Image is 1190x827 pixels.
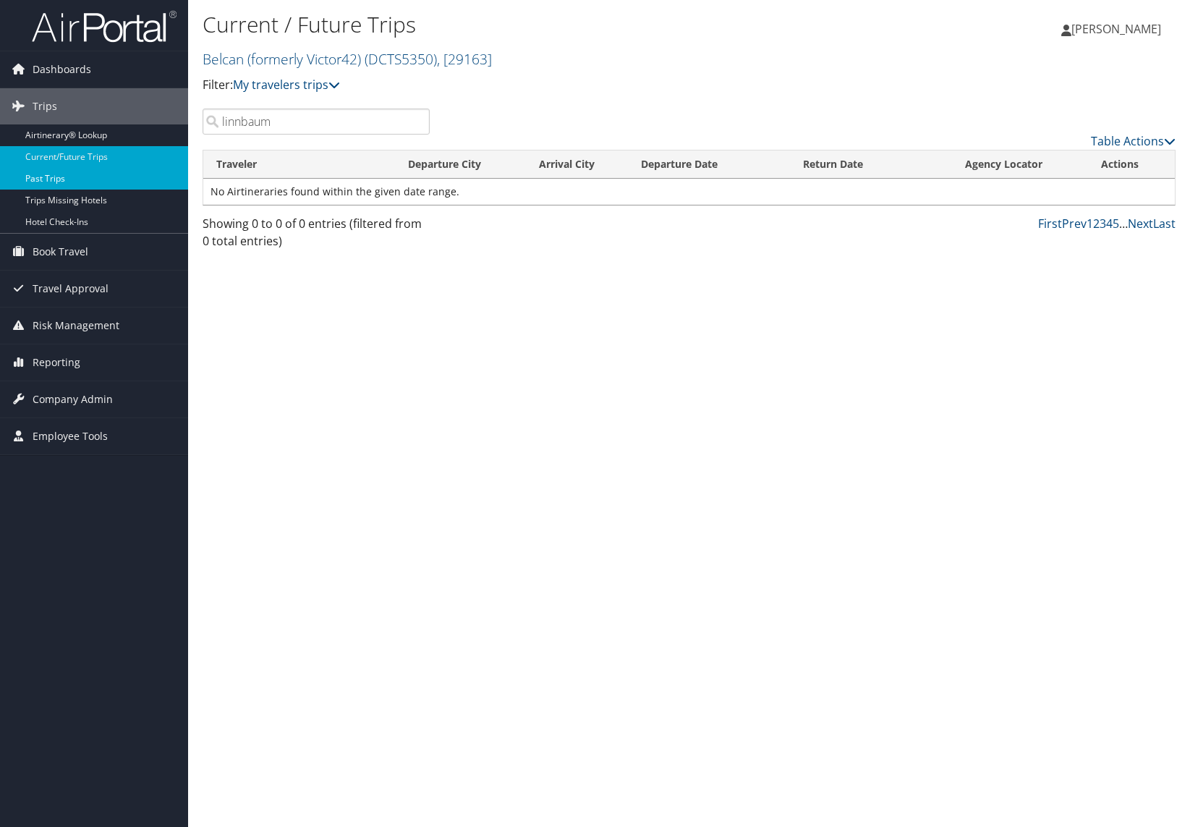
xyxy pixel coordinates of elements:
a: Prev [1062,216,1087,232]
a: Last [1153,216,1176,232]
span: Book Travel [33,234,88,270]
span: Employee Tools [33,418,108,454]
a: 1 [1087,216,1093,232]
span: [PERSON_NAME] [1071,21,1161,37]
input: Search Traveler or Arrival City [203,109,430,135]
span: Company Admin [33,381,113,417]
a: First [1038,216,1062,232]
a: [PERSON_NAME] [1061,7,1176,51]
th: Departure Date: activate to sort column descending [628,150,790,179]
th: Traveler: activate to sort column ascending [203,150,395,179]
a: 2 [1093,216,1100,232]
img: airportal-logo.png [32,9,177,43]
th: Agency Locator: activate to sort column ascending [952,150,1087,179]
a: Table Actions [1091,133,1176,149]
a: Next [1128,216,1153,232]
h1: Current / Future Trips [203,9,851,40]
a: My travelers trips [233,77,340,93]
td: No Airtineraries found within the given date range. [203,179,1175,205]
p: Filter: [203,76,851,95]
a: 4 [1106,216,1113,232]
span: Reporting [33,344,80,381]
span: Travel Approval [33,271,109,307]
span: ( DCTS5350 ) [365,49,437,69]
a: Belcan (formerly Victor42) [203,49,492,69]
div: Showing 0 to 0 of 0 entries (filtered from 0 total entries) [203,215,430,257]
th: Departure City: activate to sort column ascending [395,150,526,179]
th: Arrival City: activate to sort column ascending [526,150,628,179]
span: … [1119,216,1128,232]
th: Actions [1088,150,1175,179]
th: Return Date: activate to sort column ascending [790,150,952,179]
span: Dashboards [33,51,91,88]
span: Trips [33,88,57,124]
a: 5 [1113,216,1119,232]
span: , [ 29163 ] [437,49,492,69]
a: 3 [1100,216,1106,232]
span: Risk Management [33,308,119,344]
